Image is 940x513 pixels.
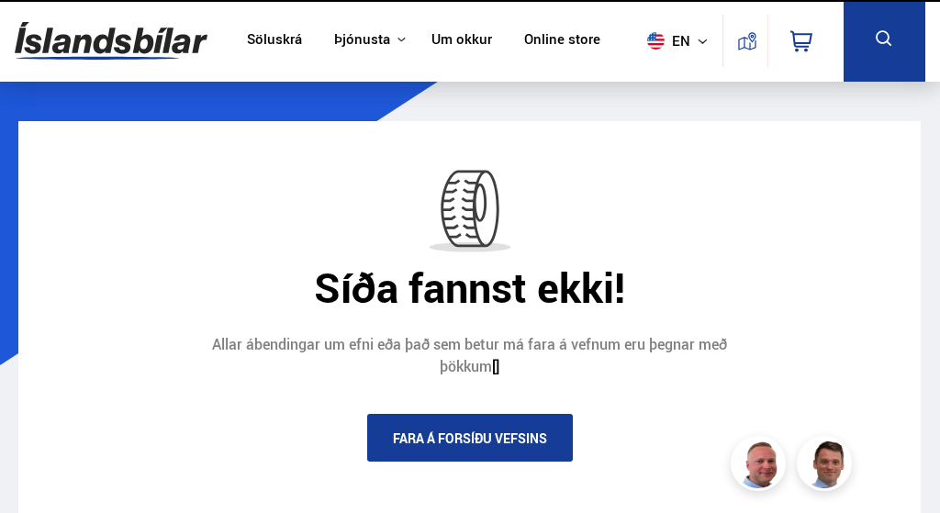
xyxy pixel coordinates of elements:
img: svg+xml;base64,PHN2ZyB4bWxucz0iaHR0cDovL3d3dy53My5vcmcvMjAwMC9zdmciIHdpZHRoPSI1MTIiIGhlaWdodD0iNT... [647,32,665,50]
a: Fara á forsíðu vefsins [367,414,573,462]
a: [] [492,356,499,376]
div: Allar ábendingar um efni eða það sem betur má fara á vefnum eru þegnar með þökkum [195,334,745,377]
a: Online store [524,31,600,50]
img: FbJEzSuNWCJXmdc-.webp [800,439,855,494]
a: Um okkur [431,31,492,50]
button: Þjónusta [334,31,390,49]
span: en [640,32,686,50]
a: Söluskrá [247,31,302,50]
div: Síða fannst ekki! [32,263,907,311]
button: en [640,14,722,68]
img: G0Ugv5HjCgRt.svg [15,11,207,71]
img: siFngHWaQ9KaOqBr.png [733,439,789,494]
